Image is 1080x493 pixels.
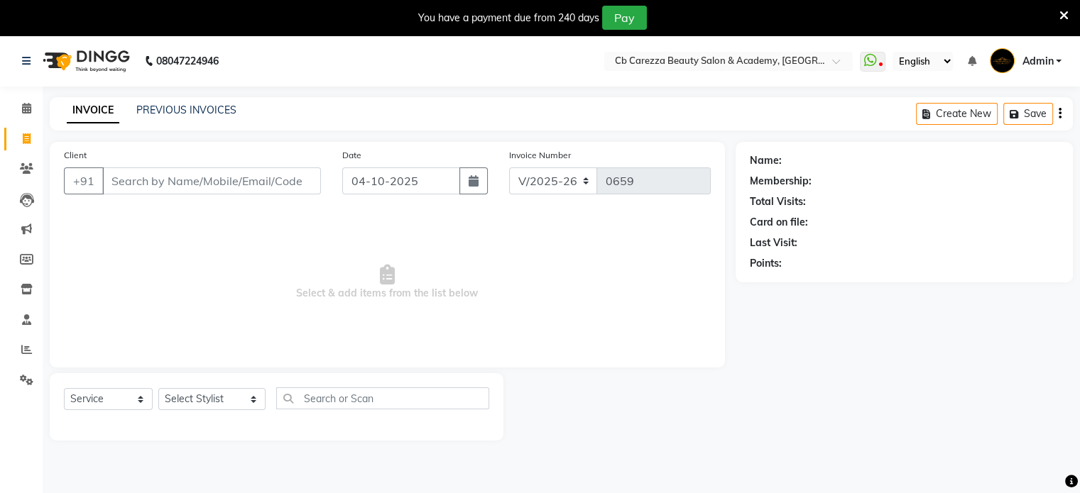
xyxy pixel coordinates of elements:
[750,153,782,168] div: Name:
[64,149,87,162] label: Client
[750,256,782,271] div: Points:
[36,41,133,81] img: logo
[102,167,321,194] input: Search by Name/Mobile/Email/Code
[1022,54,1053,69] span: Admin
[64,167,104,194] button: +91
[750,194,806,209] div: Total Visits:
[156,41,219,81] b: 08047224946
[136,104,236,116] a: PREVIOUS INVOICES
[602,6,647,30] button: Pay
[750,236,797,250] div: Last Visit:
[276,387,489,409] input: Search or Scan
[509,149,571,162] label: Invoice Number
[916,103,998,125] button: Create New
[1003,103,1053,125] button: Save
[64,211,711,353] span: Select & add items from the list below
[67,98,119,123] a: INVOICE
[342,149,361,162] label: Date
[418,11,599,26] div: You have a payment due from 240 days
[990,48,1015,73] img: Admin
[750,174,812,189] div: Membership:
[750,215,808,230] div: Card on file:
